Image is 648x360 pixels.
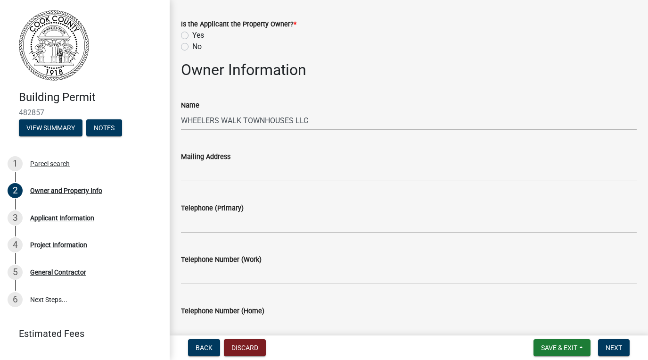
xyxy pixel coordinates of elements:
label: No [192,41,202,52]
div: 2 [8,183,23,198]
label: Yes [192,30,204,41]
div: General Contractor [30,269,86,276]
div: 4 [8,237,23,252]
label: Mailing Address [181,154,230,160]
button: Next [598,339,630,356]
button: View Summary [19,119,82,136]
h2: Owner Information [181,61,637,79]
div: 5 [8,265,23,280]
span: Save & Exit [541,344,577,352]
a: Estimated Fees [8,324,155,343]
img: Cook County, Georgia [19,10,89,81]
label: Telephone (Primary) [181,205,244,212]
wm-modal-confirm: Notes [86,125,122,132]
label: Is the Applicant the Property Owner? [181,21,296,28]
div: Parcel search [30,160,70,167]
div: Project Information [30,242,87,248]
div: Applicant Information [30,215,94,221]
label: Telephone Number (Work) [181,257,262,263]
span: 482857 [19,108,151,117]
button: Notes [86,119,122,136]
h4: Building Permit [19,91,162,104]
button: Save & Exit [533,339,591,356]
div: 1 [8,156,23,171]
span: Back [196,344,213,352]
div: 3 [8,210,23,226]
div: Owner and Property Info [30,187,102,194]
div: 6 [8,292,23,307]
span: Next [606,344,622,352]
label: Telephone Number (Home) [181,308,264,315]
button: Back [188,339,220,356]
button: Discard [224,339,266,356]
label: Name [181,102,199,109]
wm-modal-confirm: Summary [19,125,82,132]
